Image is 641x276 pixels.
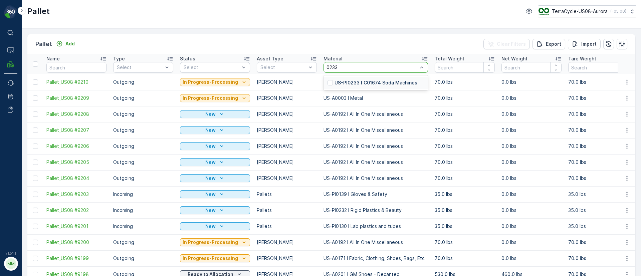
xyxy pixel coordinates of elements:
p: US-A0192 I All In One Miscellaneous [324,127,428,133]
p: 0.0 lbs [501,127,562,133]
p: 0.0 lbs [501,159,562,166]
p: Incoming [113,223,173,230]
p: 70.0 lbs [568,159,628,166]
a: Pallet_US08 #9205 [46,159,106,166]
p: New [205,143,216,150]
div: Toggle Row Selected [33,127,38,133]
input: Search [46,62,106,73]
button: Add [53,40,77,48]
p: 70.0 lbs [568,239,628,246]
div: Toggle Row Selected [33,176,38,181]
p: 70.0 lbs [435,175,495,182]
p: Add [65,40,75,47]
p: Clear Filters [497,41,526,47]
p: US-PI0139 I Gloves & Safety [324,191,428,198]
p: US-A0171 I Fabric, Clothing, Shoes, Bags, Etc [324,255,428,262]
p: Status [180,55,195,62]
span: Pallet_US08 #9199 [46,255,106,262]
p: Tare Weight [568,55,596,62]
p: Pallets [257,207,317,214]
p: Incoming [113,191,173,198]
button: New [180,126,250,134]
button: New [180,206,250,214]
span: Material : [6,165,28,170]
p: [PERSON_NAME] [257,239,317,246]
span: 35 [37,143,43,148]
p: 0.0 lbs [501,223,562,230]
p: 70.0 lbs [435,95,495,101]
span: Pallet_US08 #9203 [46,191,106,198]
div: Toggle Row Selected [33,79,38,85]
p: Pallets [257,191,317,198]
button: Import [568,39,601,49]
p: New [205,127,216,133]
p: US-A0192 I All In One Miscellaneous [324,239,428,246]
p: 0.0 lbs [501,191,562,198]
p: US-A0003 I Metal [324,95,428,101]
p: 70.0 lbs [435,159,495,166]
p: Pallet [27,6,50,17]
p: New [205,175,216,182]
button: In Progress-Processing [180,78,250,86]
p: New [205,191,216,198]
span: Pallet_US08 #9210 [46,79,106,85]
a: Pallet_US08 #9204 [46,175,106,182]
input: Search [501,62,562,73]
button: New [180,174,250,182]
p: Outgoing [113,79,173,85]
p: Outgoing [113,111,173,117]
p: US-A0192 I All In One Miscellaneous [324,159,428,166]
img: image_ci7OI47.png [539,8,549,15]
a: Pallet_US08 #9207 [46,127,106,133]
p: US-PI0233 I C01674 Soda Machines [335,79,417,86]
button: In Progress-Processing [180,238,250,246]
span: Pallet_US08 #9206 [46,143,106,150]
a: Pallet_US08 #9200 [46,239,106,246]
p: 70.0 lbs [435,143,495,150]
span: Total Weight : [6,120,39,126]
p: 35.0 lbs [435,191,495,198]
p: Select [184,64,240,71]
p: Outgoing [113,159,173,166]
span: Name : [6,109,22,115]
span: Pallet_US08 #9202 [46,207,106,214]
span: v 1.51.1 [4,251,17,255]
p: 35.0 lbs [435,207,495,214]
p: 70.0 lbs [568,255,628,262]
p: New [205,223,216,230]
span: Pallet_US08 #9185 [22,109,64,115]
p: New [205,207,216,214]
p: 0.0 lbs [501,79,562,85]
p: 70.0 lbs [435,127,495,133]
p: Export [546,41,561,47]
p: Pallet_US08 #9185 [295,6,345,14]
span: Pallets [35,154,51,159]
p: US-PI0232 I Rigid Plastics & Beauty [324,207,428,214]
p: 70.0 lbs [435,111,495,117]
p: 0.0 lbs [501,143,562,150]
button: New [180,110,250,118]
p: [PERSON_NAME] [257,95,317,101]
button: Export [532,39,565,49]
p: 70.0 lbs [435,255,495,262]
span: US-PI0010 I All In One [28,165,78,170]
p: 35.0 lbs [568,207,628,214]
span: Pallet_US08 #9201 [46,223,106,230]
p: Incoming [113,207,173,214]
p: Name [46,55,60,62]
button: In Progress-Processing [180,94,250,102]
p: 35.0 lbs [568,191,628,198]
p: 0.0 lbs [501,111,562,117]
button: New [180,142,250,150]
div: Toggle Row Selected [33,160,38,165]
p: Total Weight [435,55,464,62]
input: Search [568,62,628,73]
p: Select [117,64,163,71]
p: 70.0 lbs [435,79,495,85]
p: Pallets [257,223,317,230]
div: Toggle Row Selected [33,192,38,197]
p: ( -05:00 ) [610,9,626,14]
span: Pallet_US08 #9209 [46,95,106,101]
p: Import [581,41,597,47]
span: Net Weight : [6,131,35,137]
